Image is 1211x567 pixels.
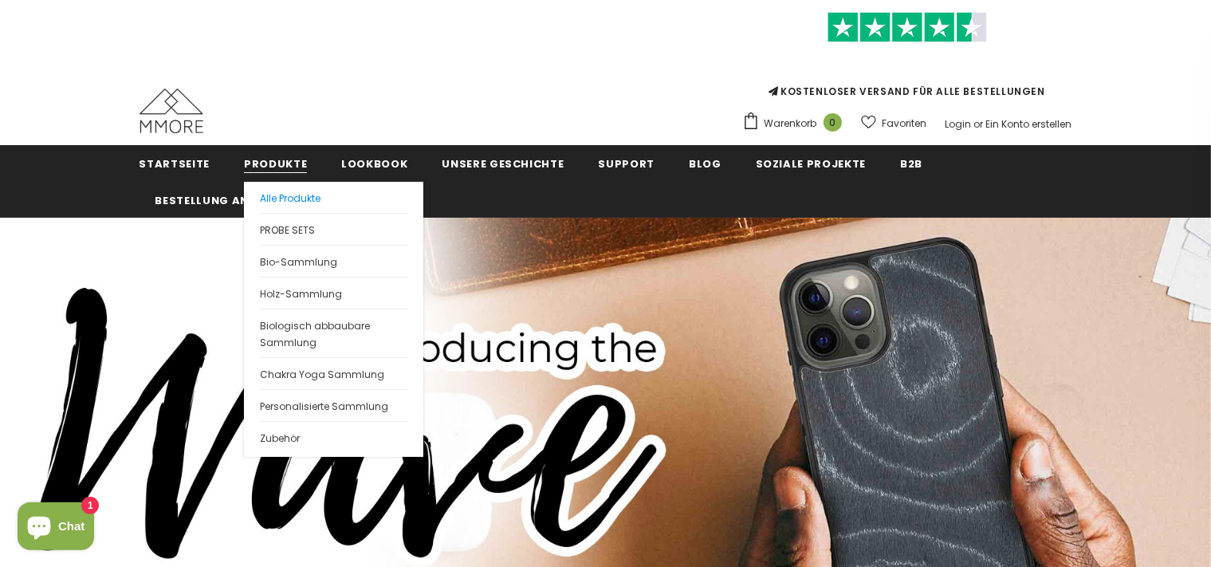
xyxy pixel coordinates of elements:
a: Favoriten [861,109,927,137]
a: Startseite [140,145,210,181]
a: Blog [689,145,721,181]
span: B2B [900,156,922,171]
span: Bestellung ansehen [155,193,286,208]
span: Produkte [244,156,307,171]
span: Lookbook [341,156,407,171]
a: Bio-Sammlung [260,245,407,277]
span: PROBE SETS [260,223,315,237]
span: 0 [824,113,842,132]
a: Login [946,117,972,131]
span: Holz-Sammlung [260,287,342,301]
span: Unsere Geschichte [442,156,564,171]
a: Holz-Sammlung [260,277,407,309]
a: Soziale Projekte [756,145,866,181]
span: or [974,117,984,131]
a: Support [598,145,655,181]
a: Personalisierte Sammlung [260,389,407,421]
a: Bestellung ansehen [155,182,286,218]
a: Lookbook [341,145,407,181]
inbox-online-store-chat: Shopify online store chat [13,502,99,554]
iframe: Customer reviews powered by Trustpilot [742,42,1072,84]
a: Zubehör [260,421,407,453]
span: Favoriten [883,116,927,132]
span: Warenkorb [765,116,817,132]
span: Biologisch abbaubare Sammlung [260,319,370,349]
a: Biologisch abbaubare Sammlung [260,309,407,357]
span: Personalisierte Sammlung [260,400,388,413]
a: Unsere Geschichte [442,145,564,181]
span: Bio-Sammlung [260,255,337,269]
a: PROBE SETS [260,213,407,245]
span: Soziale Projekte [756,156,866,171]
a: Chakra Yoga Sammlung [260,357,407,389]
span: Alle Produkte [260,191,320,205]
a: Ein Konto erstellen [986,117,1072,131]
span: Blog [689,156,721,171]
span: Zubehör [260,431,300,445]
span: Startseite [140,156,210,171]
img: Vertrauen Sie Pilot Stars [828,12,987,43]
a: Produkte [244,145,307,181]
span: Chakra Yoga Sammlung [260,368,384,381]
img: MMORE Cases [140,89,203,133]
a: Alle Produkte [260,182,407,213]
a: Warenkorb 0 [742,112,850,136]
a: B2B [900,145,922,181]
span: KOSTENLOSER VERSAND FÜR ALLE BESTELLUNGEN [742,19,1072,98]
span: Support [598,156,655,171]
